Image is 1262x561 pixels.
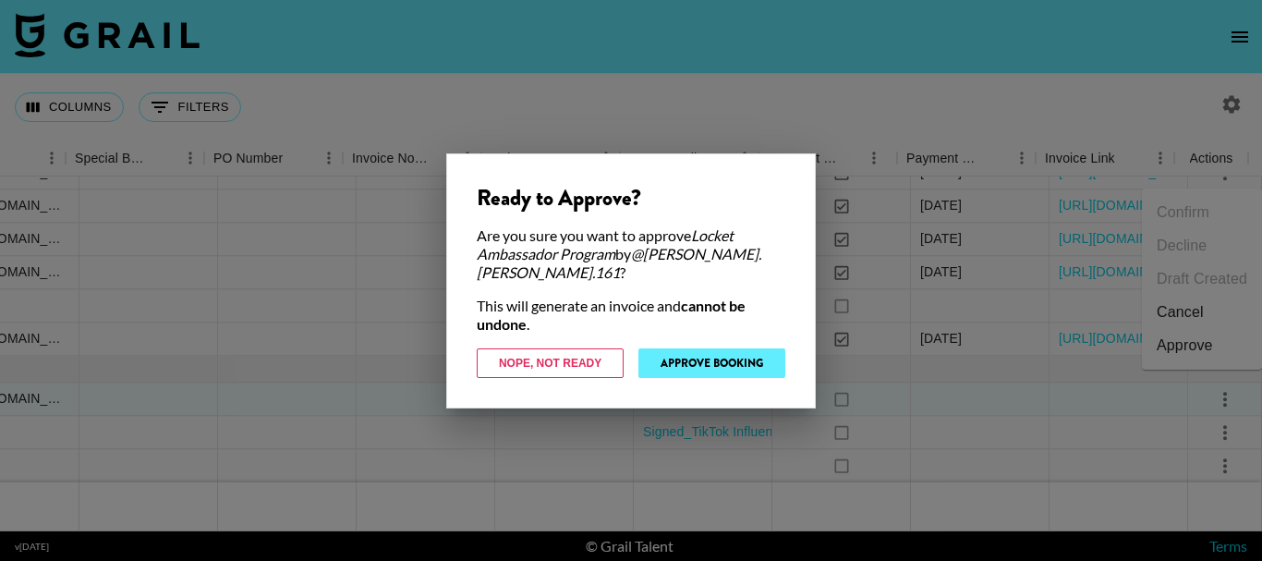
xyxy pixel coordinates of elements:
button: Approve Booking [638,348,785,378]
button: Nope, Not Ready [477,348,624,378]
div: Ready to Approve? [477,184,785,212]
em: Locket Ambassador Program [477,226,734,262]
div: This will generate an invoice and . [477,297,785,334]
strong: cannot be undone [477,297,746,333]
em: @ [PERSON_NAME].[PERSON_NAME].161 [477,245,761,281]
div: Are you sure you want to approve by ? [477,226,785,282]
